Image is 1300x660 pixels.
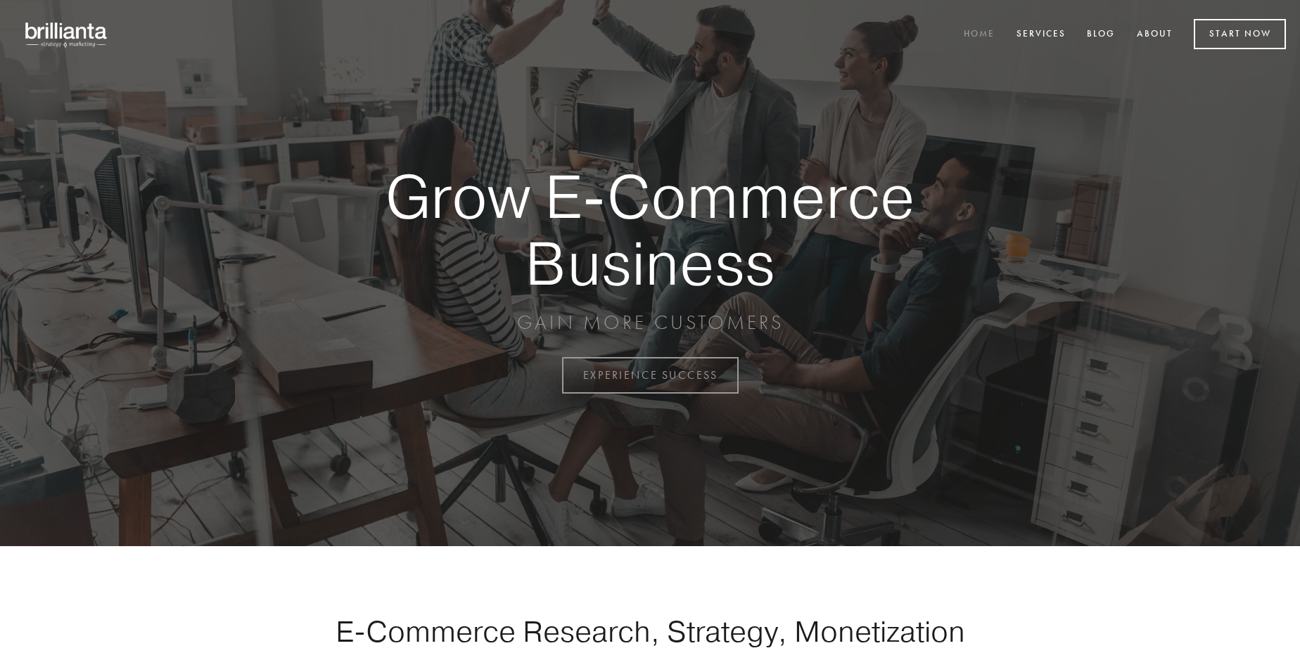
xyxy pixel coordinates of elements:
a: About [1128,23,1182,46]
a: Blog [1078,23,1124,46]
h1: E-Commerce Research, Strategy, Monetization [291,614,1009,649]
img: brillianta - research, strategy, marketing [14,14,120,55]
a: Start Now [1194,19,1286,49]
a: Home [955,23,1004,46]
strong: Grow E-Commerce Business [336,163,964,296]
a: EXPERIENCE SUCCESS [562,357,739,394]
a: Services [1007,23,1075,46]
p: GAIN MORE CUSTOMERS [336,310,964,335]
